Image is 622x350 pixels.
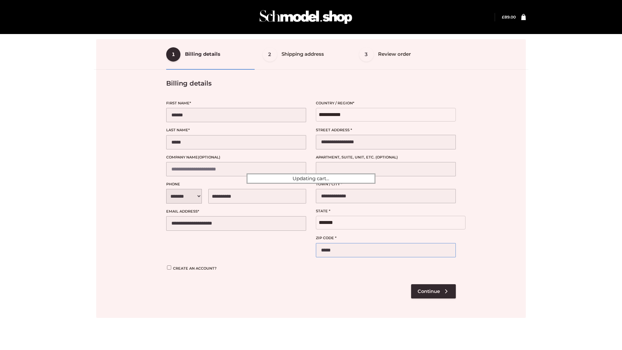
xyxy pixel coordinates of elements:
div: Updating cart... [247,173,375,184]
img: Schmodel Admin 964 [257,4,354,30]
span: £ [502,15,504,19]
a: £89.00 [502,15,516,19]
bdi: 89.00 [502,15,516,19]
